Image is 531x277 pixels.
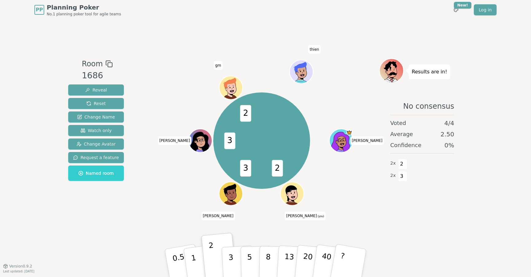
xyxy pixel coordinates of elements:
span: PP [36,6,43,14]
button: Version0.9.2 [3,264,32,269]
span: 3 [224,132,235,149]
button: Named room [68,166,124,181]
span: 2 x [390,172,396,179]
span: 2.50 [440,130,454,138]
span: Click to change your name [158,136,191,145]
button: Change Name [68,111,124,123]
span: Click to change your name [350,136,384,145]
span: 2 x [390,160,396,167]
span: Voted [390,119,406,127]
span: Click to change your name [201,212,235,220]
span: Average [390,130,413,138]
span: Change Name [77,114,115,120]
button: Click to change your avatar [281,183,303,205]
span: (you) [317,215,324,218]
span: Change Avatar [77,141,116,147]
button: Watch only [68,125,124,136]
span: No.1 planning poker tool for agile teams [47,12,121,17]
span: 3 [398,171,405,181]
span: Planning Poker [47,3,121,12]
div: New! [454,2,471,9]
a: PPPlanning PokerNo.1 planning poker tool for agile teams [34,3,121,17]
span: 2 [398,159,405,169]
span: 4 / 4 [444,119,454,127]
span: Confidence [390,141,421,150]
p: 2 [208,241,216,275]
div: 1686 [82,69,112,82]
span: No consensus [403,101,454,111]
span: 0 % [444,141,454,150]
span: Click to change your name [308,45,321,54]
span: 2 [272,160,283,177]
a: Log in [474,4,497,15]
span: Named room [78,170,114,176]
span: Click to change your name [285,212,325,220]
button: Reset [68,98,124,109]
span: 2 [240,105,251,122]
button: New! [450,4,462,15]
span: Last updated: [DATE] [3,270,34,273]
span: Request a feature [73,154,119,161]
span: Reveal [85,87,107,93]
span: Version 0.9.2 [9,264,32,269]
span: Watch only [81,127,112,134]
button: Request a feature [68,152,124,163]
button: Change Avatar [68,138,124,150]
span: Room [82,58,103,69]
span: Reset [86,100,106,107]
span: Click to change your name [214,61,222,70]
button: Reveal [68,84,124,96]
span: Kirstin is the host [346,130,352,135]
p: Results are in! [412,68,447,76]
span: 3 [240,160,251,177]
